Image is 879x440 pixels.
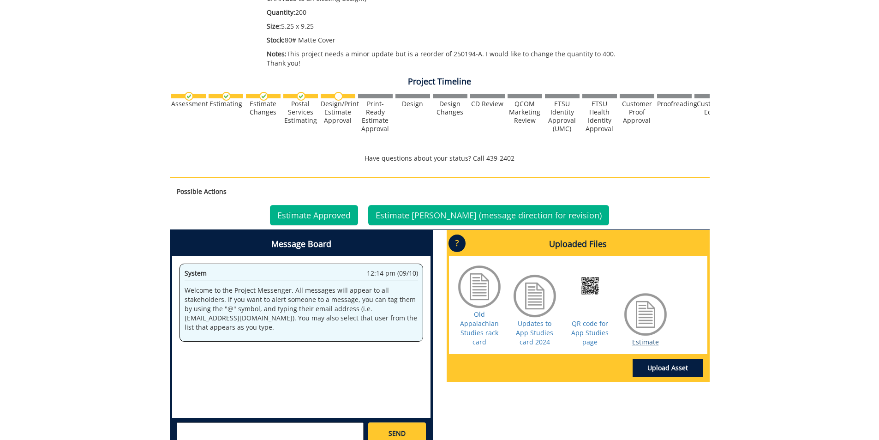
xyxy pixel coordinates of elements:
[620,100,654,125] div: Customer Proof Approval
[172,232,431,256] h4: Message Board
[321,100,355,125] div: Design/Print Estimate Approval
[185,286,418,332] p: Welcome to the Project Messenger. All messages will appear to all stakeholders. If you want to al...
[185,92,193,101] img: checkmark
[582,100,617,133] div: ETSU Health Identity Approval
[267,8,295,17] span: Quantity:
[470,100,505,108] div: CD Review
[694,100,729,116] div: Customer Edits
[171,100,206,108] div: Assessment
[270,205,358,225] a: Estimate Approved
[433,100,467,116] div: Design Changes
[209,100,243,108] div: Estimating
[185,269,207,277] span: System
[170,154,710,163] p: Have questions about your status? Call 439-2402
[267,8,628,17] p: 200
[246,100,281,116] div: Estimate Changes
[368,205,609,225] a: Estimate [PERSON_NAME] (message direction for revision)
[448,235,466,252] p: ?
[177,187,227,196] strong: Possible Actions
[259,92,268,101] img: checkmark
[222,92,231,101] img: checkmark
[389,429,406,438] span: SEND
[267,22,281,30] span: Size:
[334,92,343,101] img: no
[571,319,609,346] a: QR code for App Studies page
[267,22,628,31] p: 5.25 x 9.25
[516,319,553,346] a: Updates to App Studies card 2024
[267,36,628,45] p: 80# Matte Cover
[460,310,499,346] a: Old Appalachian Studies rack card
[267,36,285,44] span: Stock:
[633,359,703,377] a: Upload Asset
[267,49,287,58] span: Notes:
[508,100,542,125] div: QCOM Marketing Review
[367,269,418,278] span: 12:14 pm (09/10)
[170,77,710,86] h4: Project Timeline
[395,100,430,108] div: Design
[545,100,580,133] div: ETSU Identity Approval (UMC)
[449,232,707,256] h4: Uploaded Files
[358,100,393,133] div: Print-Ready Estimate Approval
[283,100,318,125] div: Postal Services Estimating
[657,100,692,108] div: Proofreading
[297,92,305,101] img: checkmark
[632,338,659,346] a: Estimate
[267,49,628,68] p: This project needs a minor update but is a reorder of 250194-A. I would like to change the quanti...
